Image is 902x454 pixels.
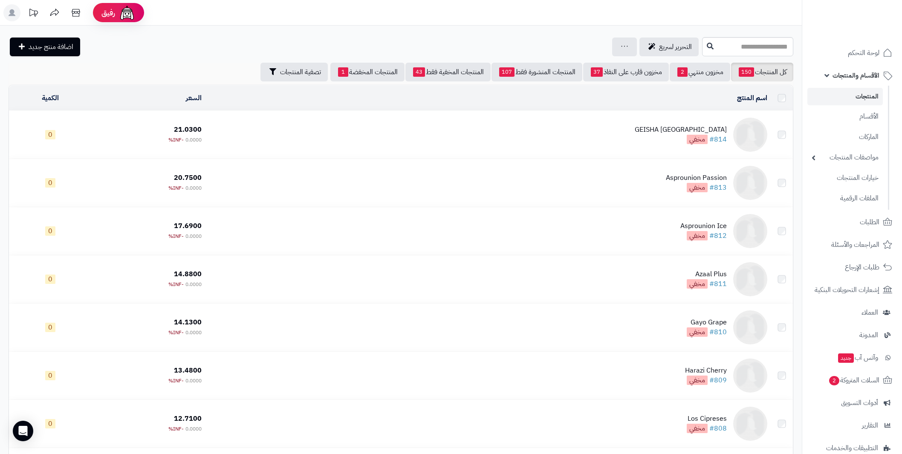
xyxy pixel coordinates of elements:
img: Gayo Grape [733,310,767,344]
span: أدوات التسويق [841,397,878,409]
span: 0 [45,371,55,380]
span: 0 [45,419,55,428]
div: Open Intercom Messenger [13,421,33,441]
a: #810 [709,327,727,337]
a: التقارير [807,415,897,436]
span: جديد [838,353,854,363]
span: 0.0000 [185,425,202,433]
a: المنتجات [807,88,883,105]
a: التحرير لسريع [639,38,699,56]
a: مخزون منتهي2 [670,63,730,81]
span: طلبات الإرجاع [845,261,879,273]
span: مخفي [687,279,708,289]
span: -INF% [168,425,184,433]
a: طلبات الإرجاع [807,257,897,278]
a: أدوات التسويق [807,393,897,413]
span: 20.7500 [174,173,202,183]
a: مخزون قارب على النفاذ37 [583,63,669,81]
span: العملاء [862,307,878,318]
div: Harazi Cherry [685,366,727,376]
span: 13.4800 [174,365,202,376]
span: رفيق [101,8,115,18]
span: 0.0000 [185,232,202,240]
span: 14.8800 [174,269,202,279]
span: 150 [739,67,754,77]
a: #813 [709,182,727,193]
img: Asprounion Passion [733,166,767,200]
span: مخفي [687,424,708,433]
span: 1 [338,67,348,77]
a: خيارات المنتجات [807,169,883,187]
span: المدونة [859,329,878,341]
span: 0 [45,275,55,284]
span: 2 [677,67,688,77]
div: Azaal Plus [687,269,727,279]
a: لوحة التحكم [807,43,897,63]
div: Asprounion Ice [680,221,727,231]
span: إشعارات التحويلات البنكية [815,284,879,296]
span: التطبيقات والخدمات [826,442,878,454]
a: إشعارات التحويلات البنكية [807,280,897,300]
span: -INF% [168,232,184,240]
div: Los Cipreses [687,414,727,424]
span: 0.0000 [185,377,202,385]
a: كل المنتجات150 [731,63,793,81]
a: المنتجات المنشورة فقط107 [491,63,582,81]
a: السعر [186,93,202,103]
img: GEISHA Colombia [733,118,767,152]
span: مخفي [687,376,708,385]
span: 0.0000 [185,329,202,336]
span: 43 [413,67,425,77]
a: الطلبات [807,212,897,232]
a: السلات المتروكة2 [807,370,897,390]
img: Harazi Cherry [733,359,767,393]
span: 107 [499,67,515,77]
img: Los Cipreses [733,407,767,441]
a: اضافة منتج جديد [10,38,80,56]
span: التحرير لسريع [659,42,692,52]
a: وآتس آبجديد [807,347,897,368]
span: اضافة منتج جديد [29,42,73,52]
span: 0 [45,226,55,236]
span: 0 [45,323,55,332]
span: 0 [45,130,55,139]
span: التقارير [862,419,878,431]
a: الماركات [807,128,883,146]
a: العملاء [807,302,897,323]
span: 12.7100 [174,414,202,424]
a: مواصفات المنتجات [807,148,883,167]
span: مخفي [687,327,708,337]
a: اسم المنتج [737,93,767,103]
a: #809 [709,375,727,385]
a: #814 [709,134,727,145]
a: الملفات الرقمية [807,189,883,208]
a: #808 [709,423,727,434]
span: -INF% [168,280,184,288]
span: 37 [591,67,603,77]
span: لوحة التحكم [848,47,879,59]
a: تحديثات المنصة [23,4,44,23]
span: مخفي [687,231,708,240]
span: المراجعات والأسئلة [831,239,879,251]
span: 21.0300 [174,124,202,135]
span: 0.0000 [185,136,202,144]
a: المنتجات المخفضة1 [330,63,405,81]
span: 0 [45,178,55,188]
a: #812 [709,231,727,241]
div: Asprounion Passion [666,173,727,183]
a: المنتجات المخفية فقط43 [405,63,491,81]
a: الأقسام [807,107,883,126]
div: Gayo Grape [687,318,727,327]
span: -INF% [168,184,184,192]
img: logo-2.png [844,17,894,35]
span: تصفية المنتجات [280,67,321,77]
span: -INF% [168,329,184,336]
button: تصفية المنتجات [260,63,328,81]
img: Azaal Plus [733,262,767,296]
span: 0.0000 [185,184,202,192]
div: GEISHA [GEOGRAPHIC_DATA] [635,125,727,135]
span: السلات المتروكة [828,374,879,386]
a: المدونة [807,325,897,345]
img: ai-face.png [119,4,136,21]
span: 2 [829,376,839,385]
